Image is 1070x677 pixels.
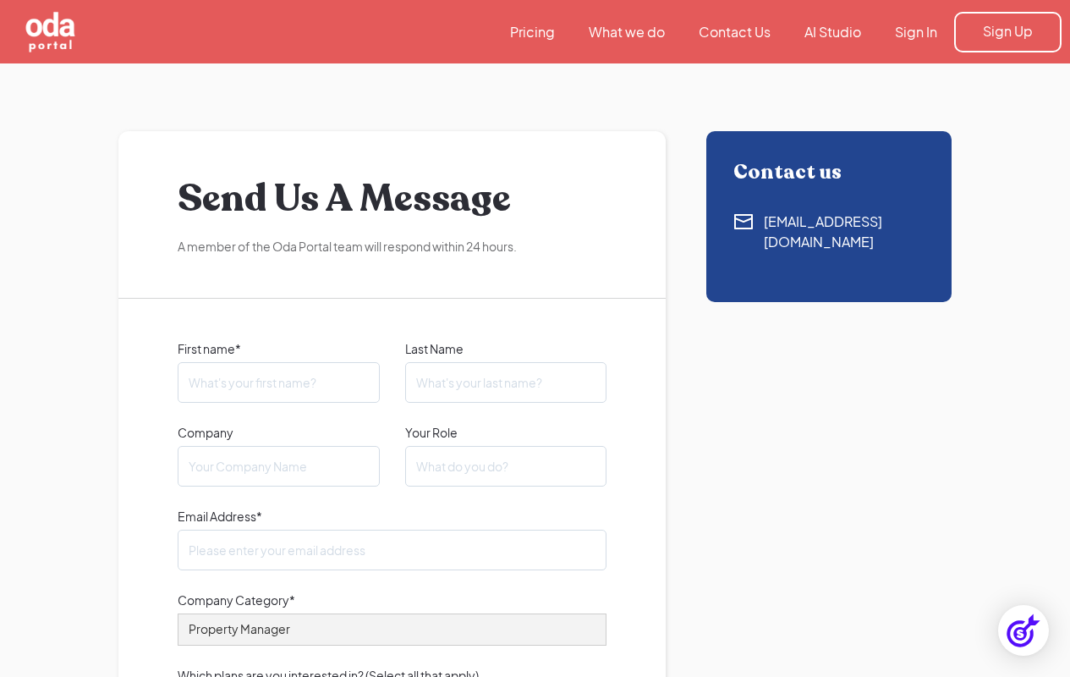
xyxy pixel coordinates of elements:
[733,212,925,252] a: Contact using email[EMAIL_ADDRESS][DOMAIN_NAME]
[682,23,787,41] a: Contact Us
[178,423,380,442] label: Company
[405,362,607,403] input: What's your last name?
[405,423,607,442] label: Your Role
[178,591,606,609] label: Company Category*
[572,23,682,41] a: What we do
[178,362,380,403] input: What's your first name?
[954,12,1062,52] a: Sign Up
[8,10,169,54] a: home
[178,530,606,570] input: Please enter your email address
[733,212,754,232] img: Contact using email
[178,446,380,487] input: Your Company Name
[405,446,607,487] input: What do you do?
[983,22,1033,41] div: Sign Up
[178,507,606,526] label: Email Address*
[878,23,954,41] a: Sign In
[733,161,925,184] div: Contact us
[493,23,572,41] a: Pricing
[178,238,606,256] div: A member of the Oda Portal team will respond within 24 hours.
[178,339,380,358] label: First name*
[405,339,607,358] label: Last Name
[178,173,606,224] h1: Send Us A Message
[787,23,878,41] a: AI Studio
[764,212,925,252] div: [EMAIL_ADDRESS][DOMAIN_NAME]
